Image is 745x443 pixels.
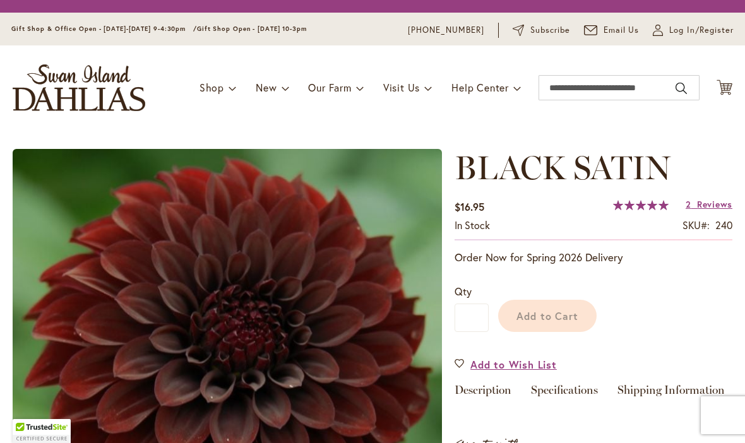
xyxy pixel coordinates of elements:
[455,357,557,372] a: Add to Wish List
[470,357,557,372] span: Add to Wish List
[451,81,509,94] span: Help Center
[653,24,734,37] a: Log In/Register
[531,384,598,403] a: Specifications
[686,198,732,210] a: 2 Reviews
[308,81,351,94] span: Our Farm
[697,198,732,210] span: Reviews
[715,218,732,233] div: 240
[200,81,224,94] span: Shop
[604,24,640,37] span: Email Us
[455,148,670,187] span: BLACK SATIN
[676,78,687,98] button: Search
[197,25,307,33] span: Gift Shop Open - [DATE] 10-3pm
[455,285,472,298] span: Qty
[455,218,490,233] div: Availability
[530,24,570,37] span: Subscribe
[455,384,732,403] div: Detailed Product Info
[9,398,45,434] iframe: Launch Accessibility Center
[617,384,725,403] a: Shipping Information
[455,250,732,265] p: Order Now for Spring 2026 Delivery
[455,218,490,232] span: In stock
[455,384,511,403] a: Description
[513,24,570,37] a: Subscribe
[11,25,197,33] span: Gift Shop & Office Open - [DATE]-[DATE] 9-4:30pm /
[408,24,484,37] a: [PHONE_NUMBER]
[669,24,734,37] span: Log In/Register
[256,81,277,94] span: New
[455,200,484,213] span: $16.95
[13,64,145,111] a: store logo
[383,81,420,94] span: Visit Us
[686,198,691,210] span: 2
[682,218,710,232] strong: SKU
[584,24,640,37] a: Email Us
[613,200,669,210] div: 100%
